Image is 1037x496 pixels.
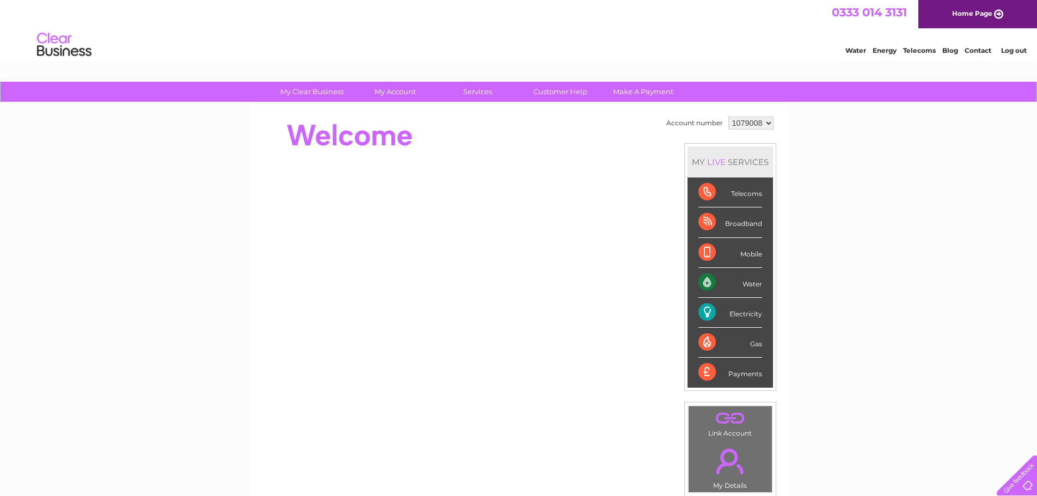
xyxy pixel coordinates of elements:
[664,114,726,132] td: Account number
[698,358,762,387] div: Payments
[873,46,897,54] a: Energy
[845,46,866,54] a: Water
[942,46,958,54] a: Blog
[350,82,440,102] a: My Account
[688,439,772,493] td: My Details
[1001,46,1027,54] a: Log out
[698,177,762,207] div: Telecoms
[698,238,762,268] div: Mobile
[705,157,728,167] div: LIVE
[965,46,991,54] a: Contact
[688,146,773,177] div: MY SERVICES
[698,298,762,328] div: Electricity
[903,46,936,54] a: Telecoms
[262,6,776,53] div: Clear Business is a trading name of Verastar Limited (registered in [GEOGRAPHIC_DATA] No. 3667643...
[832,5,907,19] a: 0333 014 3131
[433,82,523,102] a: Services
[698,207,762,237] div: Broadband
[688,406,772,440] td: Link Account
[267,82,357,102] a: My Clear Business
[698,268,762,298] div: Water
[36,28,92,62] img: logo.png
[698,328,762,358] div: Gas
[691,409,769,428] a: .
[516,82,605,102] a: Customer Help
[691,442,769,480] a: .
[598,82,688,102] a: Make A Payment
